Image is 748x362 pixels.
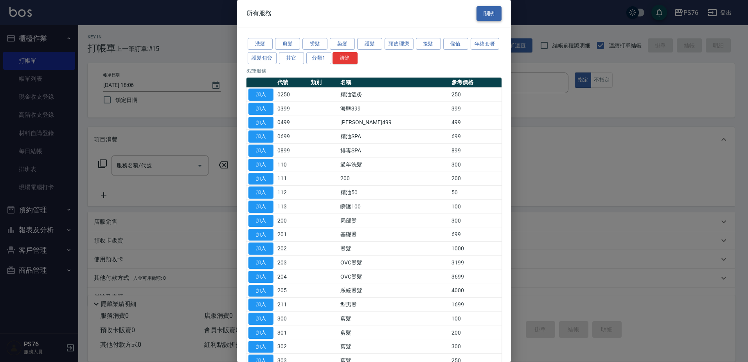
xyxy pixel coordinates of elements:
[248,89,273,101] button: 加入
[248,117,273,129] button: 加入
[338,298,450,312] td: 型男燙
[450,270,502,284] td: 3699
[248,130,273,143] button: 加入
[275,101,309,116] td: 0399
[275,186,309,200] td: 112
[338,284,450,298] td: 系統燙髮
[450,172,502,186] td: 200
[338,270,450,284] td: OVC燙髮
[338,144,450,158] td: 排毒SPA
[248,341,273,353] button: 加入
[302,38,327,50] button: 燙髮
[338,256,450,270] td: OVC燙髮
[275,256,309,270] td: 203
[275,157,309,172] td: 110
[248,159,273,171] button: 加入
[450,284,502,298] td: 4000
[248,215,273,227] button: 加入
[248,327,273,339] button: 加入
[338,326,450,340] td: 剪髮
[246,67,502,74] p: 82 筆服務
[248,201,273,213] button: 加入
[338,157,450,172] td: 過年洗髮
[450,200,502,214] td: 100
[450,228,502,242] td: 699
[338,130,450,144] td: 精油SPA
[450,214,502,228] td: 300
[248,173,273,185] button: 加入
[275,228,309,242] td: 201
[338,242,450,256] td: 燙髮
[338,78,450,88] th: 名稱
[450,116,502,130] td: 499
[248,186,273,199] button: 加入
[338,186,450,200] td: 精油50
[450,186,502,200] td: 50
[246,9,272,17] span: 所有服務
[275,116,309,130] td: 0499
[248,52,277,64] button: 護髮包套
[450,157,502,172] td: 300
[450,312,502,326] td: 100
[275,78,309,88] th: 代號
[248,257,273,269] button: 加入
[338,88,450,102] td: 精油溫灸
[275,38,300,50] button: 剪髮
[338,101,450,116] td: 海鹽399
[309,78,339,88] th: 類別
[357,38,382,50] button: 護髮
[248,285,273,297] button: 加入
[385,38,414,50] button: 頭皮理療
[275,326,309,340] td: 301
[330,38,355,50] button: 染髮
[476,6,502,21] button: 關閉
[333,52,358,64] button: 清除
[450,326,502,340] td: 200
[248,103,273,115] button: 加入
[248,313,273,325] button: 加入
[450,256,502,270] td: 3199
[338,228,450,242] td: 基礎燙
[338,312,450,326] td: 剪髮
[450,340,502,354] td: 300
[275,88,309,102] td: 0250
[338,172,450,186] td: 200
[275,340,309,354] td: 302
[416,38,441,50] button: 接髮
[275,172,309,186] td: 111
[275,144,309,158] td: 0899
[279,52,304,64] button: 其它
[275,130,309,144] td: 0699
[275,312,309,326] td: 300
[275,214,309,228] td: 200
[248,145,273,157] button: 加入
[338,340,450,354] td: 剪髮
[275,242,309,256] td: 202
[275,270,309,284] td: 204
[450,144,502,158] td: 899
[248,299,273,311] button: 加入
[275,298,309,312] td: 211
[338,214,450,228] td: 局部燙
[450,242,502,256] td: 1000
[443,38,468,50] button: 儲值
[306,52,331,64] button: 分類1
[338,200,450,214] td: 瞬護100
[450,78,502,88] th: 參考價格
[248,229,273,241] button: 加入
[275,284,309,298] td: 205
[471,38,500,50] button: 年終套餐
[450,88,502,102] td: 250
[248,271,273,283] button: 加入
[450,130,502,144] td: 699
[248,243,273,255] button: 加入
[275,200,309,214] td: 113
[450,101,502,116] td: 399
[248,38,273,50] button: 洗髮
[450,298,502,312] td: 1699
[338,116,450,130] td: [PERSON_NAME]499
